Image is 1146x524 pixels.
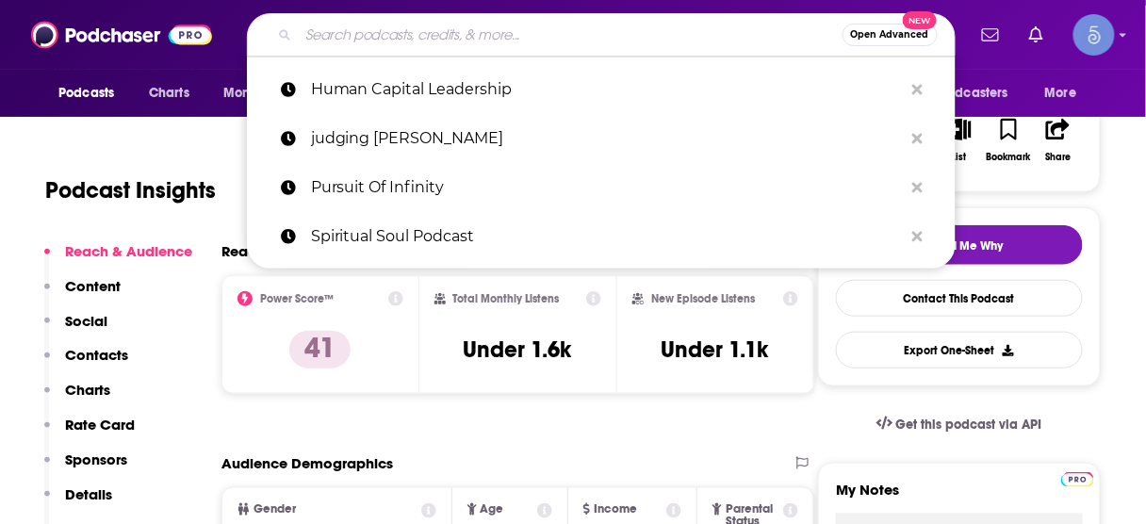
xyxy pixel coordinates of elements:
[44,346,128,381] button: Contacts
[935,106,984,174] button: List
[44,450,127,485] button: Sponsors
[851,30,929,40] span: Open Advanced
[65,381,110,399] p: Charts
[987,152,1031,163] div: Bookmark
[662,336,769,364] h3: Under 1.1k
[65,312,107,330] p: Social
[44,277,121,312] button: Content
[137,75,201,111] a: Charts
[65,416,135,434] p: Rate Card
[149,80,189,106] span: Charts
[952,152,967,163] div: List
[1061,469,1094,487] a: Pro website
[65,242,192,260] p: Reach & Audience
[31,17,212,53] img: Podchaser - Follow, Share and Rate Podcasts
[247,163,956,212] a: Pursuit Of Infinity
[1045,80,1077,106] span: More
[221,242,265,260] h2: Reach
[289,331,351,368] p: 41
[44,416,135,450] button: Rate Card
[836,332,1083,368] button: Export One-Sheet
[45,75,139,111] button: open menu
[299,20,843,50] input: Search podcasts, credits, & more...
[247,65,956,114] a: Human Capital Leadership
[651,292,755,305] h2: New Episode Listens
[906,75,1036,111] button: open menu
[311,114,903,163] p: judging meghan
[464,336,572,364] h3: Under 1.6k
[836,280,1083,317] a: Contact This Podcast
[939,238,1004,254] span: Tell Me Why
[221,454,393,472] h2: Audience Demographics
[1061,472,1094,487] img: Podchaser Pro
[481,503,504,516] span: Age
[65,346,128,364] p: Contacts
[861,401,1057,448] a: Get this podcast via API
[896,417,1042,433] span: Get this podcast via API
[836,225,1083,265] button: tell me why sparkleTell Me Why
[45,176,216,205] h1: Podcast Insights
[254,503,296,516] span: Gender
[65,450,127,468] p: Sponsors
[247,212,956,261] a: Spiritual Soul Podcast
[984,106,1033,174] button: Bookmark
[44,312,107,347] button: Social
[210,75,315,111] button: open menu
[903,11,937,29] span: New
[1034,106,1083,174] button: Share
[843,24,938,46] button: Open AdvancedNew
[247,114,956,163] a: judging [PERSON_NAME]
[44,485,112,520] button: Details
[44,242,192,277] button: Reach & Audience
[311,163,903,212] p: Pursuit Of Infinity
[1032,75,1101,111] button: open menu
[1073,14,1115,56] button: Show profile menu
[453,292,560,305] h2: Total Monthly Listens
[1045,152,1071,163] div: Share
[918,80,1008,106] span: For Podcasters
[1073,14,1115,56] img: User Profile
[836,481,1083,514] label: My Notes
[311,65,903,114] p: Human Capital Leadership
[974,19,1007,51] a: Show notifications dropdown
[260,292,334,305] h2: Power Score™
[594,503,637,516] span: Income
[58,80,114,106] span: Podcasts
[223,80,290,106] span: Monitoring
[247,13,956,57] div: Search podcasts, credits, & more...
[44,381,110,416] button: Charts
[311,212,903,261] p: Spiritual Soul Podcast
[65,485,112,503] p: Details
[1022,19,1051,51] a: Show notifications dropdown
[1073,14,1115,56] span: Logged in as Spiral5-G1
[65,277,121,295] p: Content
